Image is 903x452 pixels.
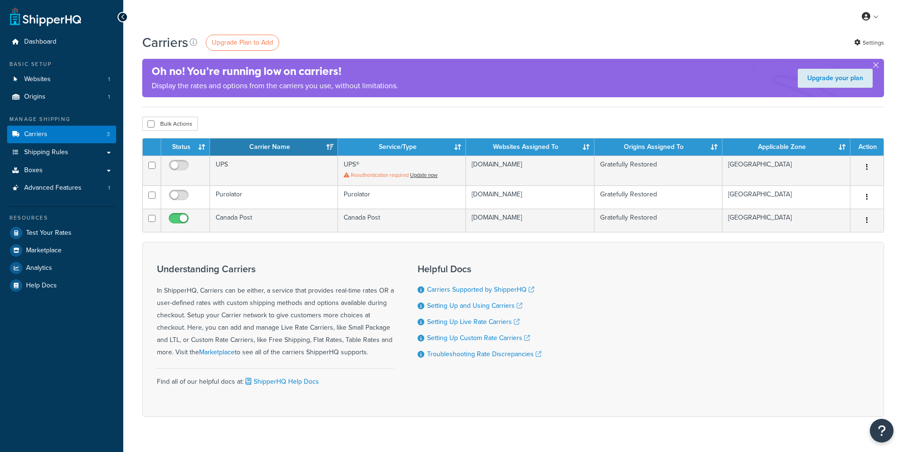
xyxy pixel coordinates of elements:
button: Open Resource Center [870,419,894,443]
span: Help Docs [26,282,57,290]
a: Settings [854,36,884,49]
a: ShipperHQ Help Docs [244,377,319,387]
span: Websites [24,75,51,83]
span: 1 [108,75,110,83]
a: Troubleshooting Rate Discrepancies [427,349,541,359]
td: Gratefully Restored [594,156,722,185]
td: Gratefully Restored [594,209,722,232]
button: Bulk Actions [142,117,198,131]
span: Test Your Rates [26,229,72,237]
p: Display the rates and options from the carriers you use, without limitations. [152,79,398,92]
td: [GEOGRAPHIC_DATA] [722,156,850,185]
a: Marketplace [199,347,235,357]
a: Help Docs [7,277,116,294]
td: UPS® [338,156,466,185]
h1: Carriers [142,33,188,52]
span: Carriers [24,130,47,138]
a: ShipperHQ Home [10,7,81,26]
span: Shipping Rules [24,148,68,157]
td: Canada Post [210,209,338,232]
span: Upgrade Plan to Add [212,37,273,47]
th: Service/Type: activate to sort column ascending [338,138,466,156]
a: Test Your Rates [7,224,116,241]
a: Analytics [7,259,116,277]
th: Carrier Name: activate to sort column ascending [210,138,338,156]
span: 1 [108,93,110,101]
h4: Oh no! You’re running low on carriers! [152,64,398,79]
h3: Helpful Docs [418,264,541,274]
td: UPS [210,156,338,185]
a: Update now [410,171,438,179]
td: [DOMAIN_NAME] [466,185,594,209]
a: Boxes [7,162,116,179]
td: [GEOGRAPHIC_DATA] [722,185,850,209]
a: Advanced Features 1 [7,179,116,197]
span: Analytics [26,264,52,272]
a: Marketplace [7,242,116,259]
td: [GEOGRAPHIC_DATA] [722,209,850,232]
h3: Understanding Carriers [157,264,394,274]
a: Setting Up and Using Carriers [427,301,522,311]
td: Canada Post [338,209,466,232]
td: Purolator [210,185,338,209]
td: [DOMAIN_NAME] [466,209,594,232]
td: Purolator [338,185,466,209]
span: 3 [107,130,110,138]
th: Action [850,138,884,156]
a: Setting Up Custom Rate Carriers [427,333,530,343]
li: Websites [7,71,116,88]
th: Applicable Zone: activate to sort column ascending [722,138,850,156]
td: Gratefully Restored [594,185,722,209]
span: Origins [24,93,46,101]
span: Reauthentication required [351,171,409,179]
th: Websites Assigned To: activate to sort column ascending [466,138,594,156]
a: Setting Up Live Rate Carriers [427,317,520,327]
a: Origins 1 [7,88,116,106]
div: Find all of our helpful docs at: [157,368,394,388]
a: Carriers 3 [7,126,116,143]
span: Dashboard [24,38,56,46]
a: Dashboard [7,33,116,51]
div: In ShipperHQ, Carriers can be either, a service that provides real-time rates OR a user-defined r... [157,264,394,359]
a: Websites 1 [7,71,116,88]
li: Carriers [7,126,116,143]
span: Marketplace [26,247,62,255]
a: Shipping Rules [7,144,116,161]
div: Resources [7,214,116,222]
td: [DOMAIN_NAME] [466,156,594,185]
a: Upgrade Plan to Add [206,35,279,51]
li: Advanced Features [7,179,116,197]
a: Upgrade your plan [798,69,873,88]
th: Status: activate to sort column ascending [161,138,210,156]
a: Carriers Supported by ShipperHQ [427,285,534,295]
div: Manage Shipping [7,115,116,123]
span: Advanced Features [24,184,82,192]
div: Basic Setup [7,60,116,68]
span: Boxes [24,166,43,175]
th: Origins Assigned To: activate to sort column ascending [594,138,722,156]
span: 1 [108,184,110,192]
li: Origins [7,88,116,106]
